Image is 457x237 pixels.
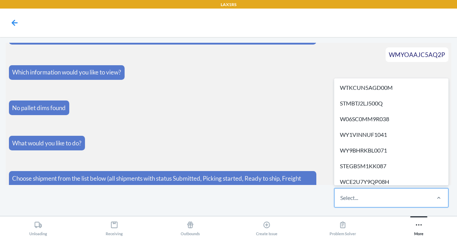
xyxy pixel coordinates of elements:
[336,96,447,111] div: STMBTJ2LJ500Q
[256,218,277,236] div: Create Issue
[12,174,313,192] p: Choose shipment from the list below (all shipments with status Submitted, Picking started, Ready ...
[381,216,457,236] button: More
[12,68,121,77] p: Which information would you like to view?
[12,139,81,148] p: What would you like to do?
[340,194,358,202] div: Select...
[336,174,447,190] div: WCE2U7Y9QP08H
[106,218,123,236] div: Receiving
[330,218,356,236] div: Problem Solver
[336,143,447,158] div: WY9BHRKBL0071
[221,1,236,8] p: LAX1RS
[336,127,447,143] div: WY1VINNUF1041
[152,216,228,236] button: Outbounds
[336,111,447,127] div: W06SC0MM9R038
[29,218,47,236] div: Unloading
[228,216,305,236] button: Create Issue
[336,80,447,96] div: WTKCUN5AGD00M
[305,216,381,236] button: Problem Solver
[76,216,152,236] button: Receiving
[12,103,66,113] p: No pallet dims found
[181,218,200,236] div: Outbounds
[389,51,445,58] span: WMYOAAJC5AQ2P
[414,218,423,236] div: More
[336,158,447,174] div: STEGB5M1KK087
